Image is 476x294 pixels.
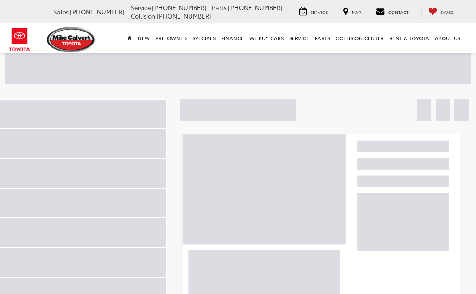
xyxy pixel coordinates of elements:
a: Collision Center [333,23,387,53]
span: Map [352,9,361,15]
span: [PHONE_NUMBER] [157,12,211,20]
span: [PHONE_NUMBER] [228,3,283,12]
span: Collision [131,12,155,20]
a: Map [336,7,368,17]
a: Pre-Owned [152,23,190,53]
a: About Us [432,23,463,53]
span: [PHONE_NUMBER] [70,7,125,16]
a: WE BUY CARS [247,23,286,53]
span: Parts [212,3,227,12]
span: Sales [53,7,69,16]
a: New [135,23,152,53]
a: Specials [190,23,218,53]
span: [PHONE_NUMBER] [152,3,207,12]
a: Contact [369,7,416,17]
span: Service [311,9,328,15]
span: Saved [440,9,454,15]
img: Mike Calvert Toyota [47,27,96,52]
a: Home [125,23,135,53]
a: Parts [312,23,333,53]
span: Contact [388,9,409,15]
a: My Saved Vehicles [421,7,461,17]
img: Toyota [2,25,37,55]
span: Service [131,3,151,12]
a: Finance [218,23,247,53]
a: Service [286,23,312,53]
a: Service [292,7,335,17]
a: Rent a Toyota [387,23,432,53]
